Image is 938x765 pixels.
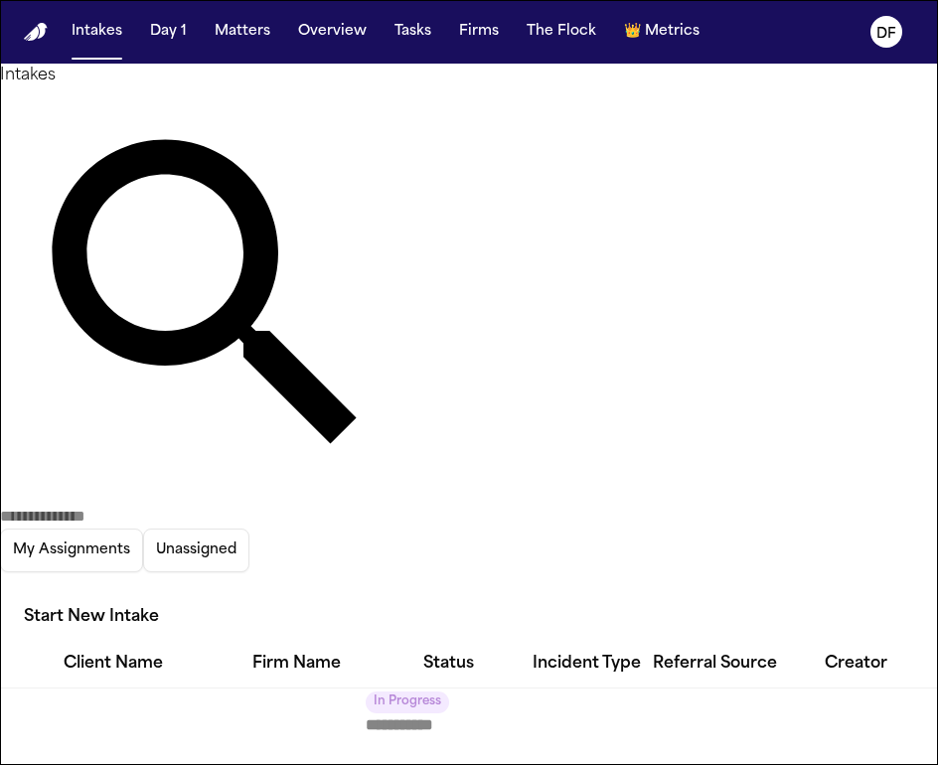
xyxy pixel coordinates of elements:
[366,691,449,713] span: In Progress
[24,23,48,42] a: Home
[142,14,195,50] button: Day 1
[451,14,507,50] button: Firms
[143,529,249,572] button: Unassigned
[24,23,48,42] img: Finch Logo
[786,652,925,676] div: Creator
[531,652,643,676] div: Incident Type
[387,14,439,50] button: Tasks
[290,14,375,50] button: Overview
[643,652,786,676] div: Referral Source
[519,14,604,50] button: The Flock
[616,14,707,50] button: crownMetrics
[227,652,366,676] div: Firm Name
[64,14,130,50] button: Intakes
[366,652,531,676] div: Status
[207,14,278,50] button: Matters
